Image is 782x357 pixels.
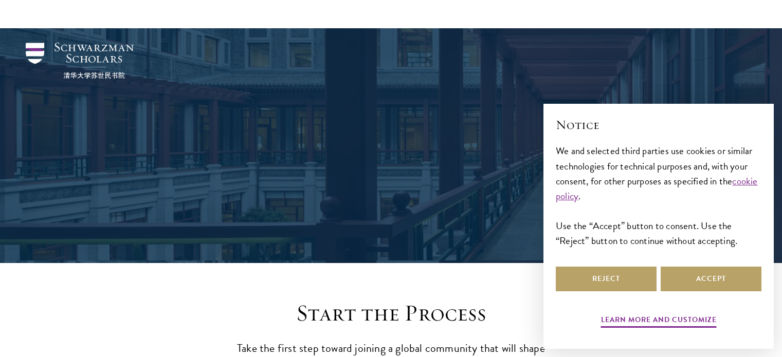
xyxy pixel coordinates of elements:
[556,267,657,291] button: Reject
[601,313,717,329] button: Learn more and customize
[556,143,761,248] div: We and selected third parties use cookies or similar technologies for technical purposes and, wit...
[232,299,551,328] h2: Start the Process
[556,174,758,203] a: cookie policy
[26,43,134,79] img: Schwarzman Scholars
[661,267,761,291] button: Accept
[556,116,761,134] h2: Notice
